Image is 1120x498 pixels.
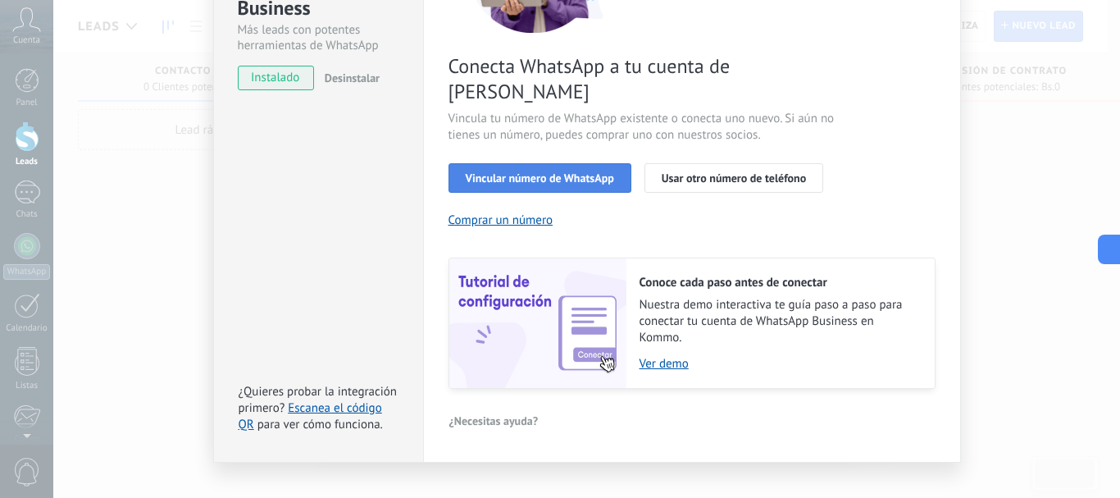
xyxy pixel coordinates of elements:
[318,66,380,90] button: Desinstalar
[662,172,806,184] span: Usar otro número de teléfono
[448,111,839,144] span: Vincula tu número de WhatsApp existente o conecta uno nuevo. Si aún no tienes un número, puedes c...
[239,66,313,90] span: instalado
[448,53,839,104] span: Conecta WhatsApp a tu cuenta de [PERSON_NAME]
[257,417,383,432] span: para ver cómo funciona.
[640,297,918,346] span: Nuestra demo interactiva te guía paso a paso para conectar tu cuenta de WhatsApp Business en Kommo.
[449,415,539,427] span: ¿Necesitas ayuda?
[239,384,398,416] span: ¿Quieres probar la integración primero?
[448,163,631,193] button: Vincular número de WhatsApp
[644,163,823,193] button: Usar otro número de teléfono
[466,172,614,184] span: Vincular número de WhatsApp
[238,22,399,53] div: Más leads con potentes herramientas de WhatsApp
[640,275,918,290] h2: Conoce cada paso antes de conectar
[239,400,382,432] a: Escanea el código QR
[448,212,553,228] button: Comprar un número
[448,409,540,433] button: ¿Necesitas ayuda?
[325,71,380,85] span: Desinstalar
[640,356,918,372] a: Ver demo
